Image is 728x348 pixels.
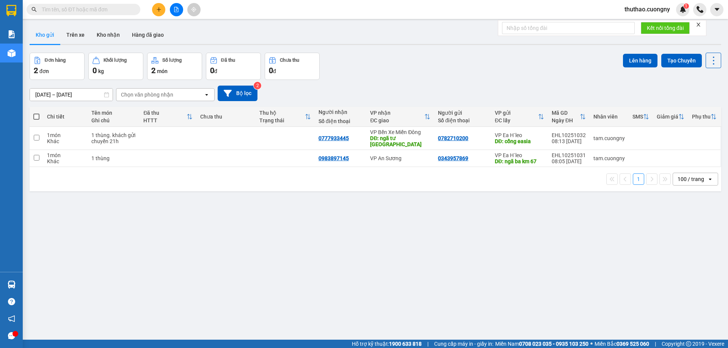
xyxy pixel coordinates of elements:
[256,107,315,127] th: Toggle SortBy
[47,138,84,144] div: Khác
[657,114,678,120] div: Giảm giá
[519,341,588,347] strong: 0708 023 035 - 0935 103 250
[696,22,701,27] span: close
[438,117,487,123] div: Số điện thoại
[593,155,625,161] div: tam.cuongny
[707,176,713,182] svg: open
[548,107,590,127] th: Toggle SortBy
[632,114,643,120] div: SMS
[151,66,155,75] span: 2
[633,173,644,185] button: 1
[104,58,127,63] div: Khối lượng
[8,281,16,289] img: warehouse-icon
[91,155,136,161] div: 1 thùng
[434,340,493,348] span: Cung cấp máy in - giấy in:
[495,158,544,164] div: DĐ: ngã ba km 67
[618,5,676,14] span: thuthao.cuongny
[210,66,214,75] span: 0
[170,3,183,16] button: file-add
[93,66,97,75] span: 0
[714,6,720,13] span: caret-down
[42,5,131,14] input: Tìm tên, số ĐT hoặc mã đơn
[187,3,201,16] button: aim
[265,53,320,80] button: Chưa thu0đ
[152,3,165,16] button: plus
[259,110,305,116] div: Thu hộ
[91,110,136,116] div: Tên món
[629,107,653,127] th: Toggle SortBy
[47,152,84,158] div: 1 món
[91,117,136,123] div: Ghi chú
[366,107,434,127] th: Toggle SortBy
[60,26,91,44] button: Trên xe
[427,340,428,348] span: |
[191,7,196,12] span: aim
[318,155,349,161] div: 0983897145
[623,54,657,67] button: Lên hàng
[495,152,544,158] div: VP Ea H`leo
[30,53,85,80] button: Đơn hàng2đơn
[8,332,15,339] span: message
[8,30,16,38] img: solution-icon
[318,135,349,141] div: 0777933445
[593,135,625,141] div: tam.cuongny
[318,109,362,115] div: Người nhận
[47,158,84,164] div: Khác
[552,110,580,116] div: Mã GD
[174,7,179,12] span: file-add
[495,340,588,348] span: Miền Nam
[679,6,686,13] img: icon-new-feature
[661,54,702,67] button: Tạo Chuyến
[370,110,424,116] div: VP nhận
[143,117,187,123] div: HTTT
[686,341,691,346] span: copyright
[91,26,126,44] button: Kho nhận
[370,155,430,161] div: VP An Sương
[91,132,136,144] div: 1 thùng. khách gửi chuyến 21h
[39,68,49,74] span: đơn
[684,3,689,9] sup: 1
[678,175,704,183] div: 100 / trang
[214,68,217,74] span: đ
[495,110,538,116] div: VP gửi
[126,26,170,44] button: Hàng đã giao
[595,340,649,348] span: Miền Bắc
[157,68,168,74] span: món
[552,132,586,138] div: EHL10251032
[45,58,66,63] div: Đơn hàng
[8,315,15,322] span: notification
[147,53,202,80] button: Số lượng2món
[590,342,593,345] span: ⚪️
[30,89,113,101] input: Select a date range.
[352,340,422,348] span: Hỗ trợ kỹ thuật:
[204,92,210,98] svg: open
[8,298,15,305] span: question-circle
[438,155,468,161] div: 0343957869
[88,53,143,80] button: Khối lượng0kg
[502,22,635,34] input: Nhập số tổng đài
[370,129,430,135] div: VP Bến Xe Miền Đông
[31,7,37,12] span: search
[593,114,625,120] div: Nhân viên
[389,341,422,347] strong: 1900 633 818
[221,58,235,63] div: Đã thu
[98,68,104,74] span: kg
[697,6,703,13] img: phone-icon
[34,66,38,75] span: 2
[318,118,362,124] div: Số điện thoại
[140,107,196,127] th: Toggle SortBy
[710,3,723,16] button: caret-down
[30,26,60,44] button: Kho gửi
[688,107,720,127] th: Toggle SortBy
[206,53,261,80] button: Đã thu0đ
[47,132,84,138] div: 1 món
[269,66,273,75] span: 0
[617,341,649,347] strong: 0369 525 060
[491,107,548,127] th: Toggle SortBy
[495,138,544,144] div: DĐ: cổng easia
[200,114,252,120] div: Chưa thu
[254,82,261,89] sup: 2
[655,340,656,348] span: |
[273,68,276,74] span: đ
[218,86,257,101] button: Bộ lọc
